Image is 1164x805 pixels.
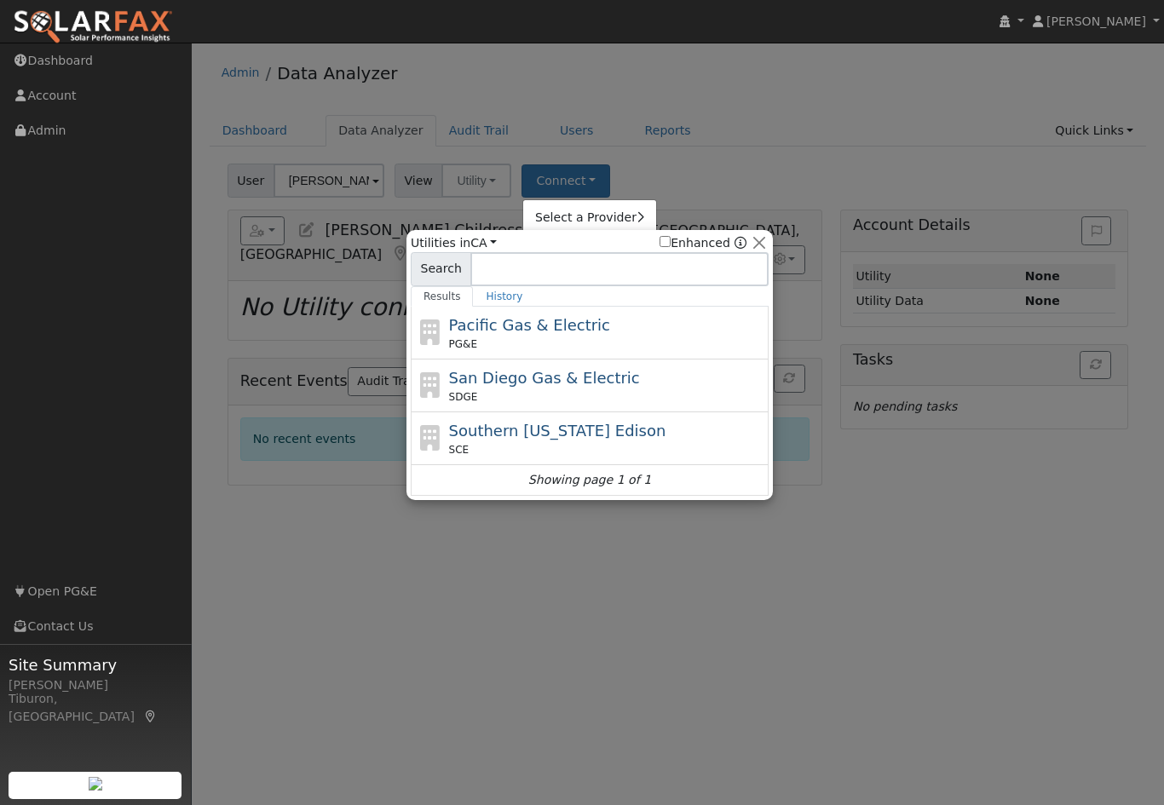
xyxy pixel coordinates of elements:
[735,236,746,250] a: Enhanced Providers
[523,206,656,230] a: Select a Provider
[449,336,477,352] span: PG&E
[449,422,666,440] span: Southern [US_STATE] Edison
[9,653,182,676] span: Site Summary
[89,777,102,791] img: retrieve
[9,676,182,694] div: [PERSON_NAME]
[449,369,640,387] span: San Diego Gas & Electric
[528,471,651,489] i: Showing page 1 of 1
[660,236,671,247] input: Enhanced
[411,286,474,307] a: Results
[470,236,497,250] a: CA
[449,442,470,457] span: SCE
[660,234,730,252] label: Enhanced
[449,316,610,334] span: Pacific Gas & Electric
[411,252,471,286] span: Search
[660,234,746,252] span: Show enhanced providers
[1046,14,1146,28] span: [PERSON_NAME]
[411,234,497,252] span: Utilities in
[473,286,535,307] a: History
[143,710,158,723] a: Map
[9,690,182,726] div: Tiburon, [GEOGRAPHIC_DATA]
[13,9,173,45] img: SolarFax
[449,389,478,405] span: SDGE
